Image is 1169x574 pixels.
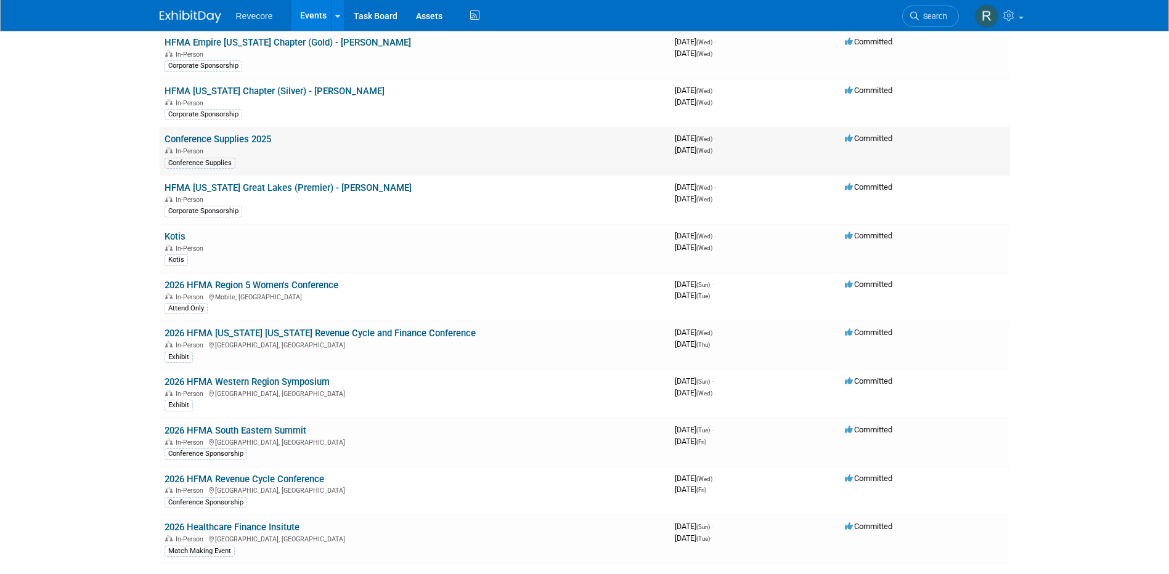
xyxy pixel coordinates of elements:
span: In-Person [176,51,207,59]
div: Corporate Sponsorship [165,206,242,217]
span: In-Person [176,390,207,398]
div: Conference Supplies [165,158,235,169]
a: 2026 HFMA Region 5 Women's Conference [165,280,338,291]
span: - [714,134,716,143]
span: - [712,522,714,531]
div: [GEOGRAPHIC_DATA], [GEOGRAPHIC_DATA] [165,388,665,398]
a: HFMA [US_STATE] Great Lakes (Premier) - [PERSON_NAME] [165,182,412,193]
div: Conference Sponsorship [165,497,247,508]
span: [DATE] [675,425,714,434]
div: Corporate Sponsorship [165,109,242,120]
img: In-Person Event [165,245,173,251]
span: In-Person [176,535,207,543]
span: [DATE] [675,145,712,155]
span: (Wed) [696,39,712,46]
a: 2026 HFMA [US_STATE] [US_STATE] Revenue Cycle and Finance Conference [165,328,476,339]
span: (Tue) [696,427,710,434]
img: In-Person Event [165,535,173,541]
span: (Wed) [696,51,712,57]
span: - [714,231,716,240]
a: HFMA Empire [US_STATE] Chapter (Gold) - [PERSON_NAME] [165,37,411,48]
div: [GEOGRAPHIC_DATA], [GEOGRAPHIC_DATA] [165,437,665,447]
div: Kotis [165,254,188,265]
span: Committed [845,474,892,483]
span: (Wed) [696,390,712,397]
span: (Wed) [696,329,712,336]
img: ExhibitDay [160,10,221,23]
img: In-Person Event [165,487,173,493]
span: In-Person [176,293,207,301]
span: Committed [845,182,892,192]
span: [DATE] [675,485,706,494]
span: In-Person [176,245,207,253]
span: (Wed) [696,233,712,240]
div: Match Making Event [165,546,235,557]
span: [DATE] [675,134,716,143]
span: (Wed) [696,196,712,203]
span: [DATE] [675,182,716,192]
a: HFMA [US_STATE] Chapter (Silver) - [PERSON_NAME] [165,86,385,97]
img: In-Person Event [165,147,173,153]
a: 2026 HFMA South Eastern Summit [165,425,306,436]
span: [DATE] [675,376,714,386]
span: (Sun) [696,523,710,530]
span: [DATE] [675,49,712,58]
span: (Tue) [696,535,710,542]
span: - [714,182,716,192]
span: - [714,328,716,337]
span: Revecore [236,11,273,21]
div: Mobile, [GEOGRAPHIC_DATA] [165,291,665,301]
span: In-Person [176,487,207,495]
span: [DATE] [675,522,714,531]
span: (Wed) [696,475,712,482]
div: Exhibit [165,352,193,363]
img: In-Person Event [165,99,173,105]
img: In-Person Event [165,390,173,396]
img: In-Person Event [165,51,173,57]
span: [DATE] [675,243,712,252]
span: [DATE] [675,280,714,289]
span: Committed [845,37,892,46]
span: In-Person [176,196,207,204]
span: Committed [845,231,892,240]
span: - [714,474,716,483]
span: In-Person [176,439,207,447]
span: In-Person [176,341,207,349]
span: [DATE] [675,291,710,300]
span: (Wed) [696,147,712,154]
span: (Sun) [696,378,710,385]
span: [DATE] [675,37,716,46]
span: [DATE] [675,437,706,446]
span: [DATE] [675,339,710,349]
a: Search [902,6,959,27]
span: [DATE] [675,194,712,203]
div: Conference Sponsorship [165,448,247,459]
img: In-Person Event [165,196,173,202]
div: Exhibit [165,400,193,411]
span: Committed [845,86,892,95]
img: Rachael Sires [975,4,998,28]
span: [DATE] [675,533,710,543]
span: (Fri) [696,487,706,493]
img: In-Person Event [165,439,173,445]
span: In-Person [176,99,207,107]
span: (Wed) [696,99,712,106]
span: (Tue) [696,293,710,299]
a: 2026 HFMA Revenue Cycle Conference [165,474,324,485]
span: Committed [845,280,892,289]
span: [DATE] [675,388,712,397]
span: (Sun) [696,281,710,288]
span: In-Person [176,147,207,155]
span: Committed [845,522,892,531]
span: Committed [845,134,892,143]
span: - [714,86,716,95]
span: (Wed) [696,184,712,191]
img: In-Person Event [165,293,173,299]
span: (Wed) [696,87,712,94]
span: [DATE] [675,97,712,107]
span: (Wed) [696,135,712,142]
div: Attend Only [165,303,208,314]
a: 2026 HFMA Western Region Symposium [165,376,330,387]
img: In-Person Event [165,341,173,347]
span: (Fri) [696,439,706,445]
